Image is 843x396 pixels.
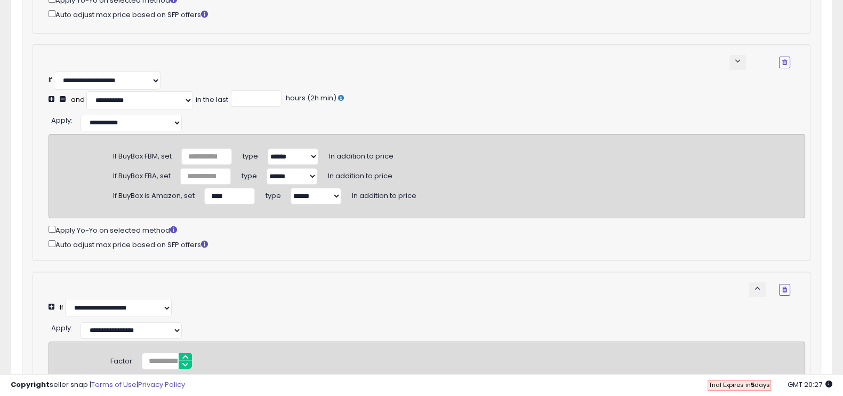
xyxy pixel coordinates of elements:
span: keyboard_arrow_down [733,56,743,66]
div: Apply Yo-Yo on selected method [49,224,805,236]
span: 2025-08-15 20:27 GMT [788,379,832,390]
span: keyboard_arrow_up [752,283,762,294]
span: Trial Expires in days [709,381,770,389]
button: keyboard_arrow_down [729,55,746,70]
div: If BuyBox FBA, set [113,168,171,181]
i: Remove Condition [782,287,787,293]
div: Auto adjust max price based on SFP offers [49,8,790,20]
div: Auto adjust max price based on SFP offers [49,238,805,250]
span: type [243,147,258,161]
div: : [51,320,73,334]
span: Apply [51,323,71,333]
div: seller snap | | [11,380,185,390]
b: 5 [751,381,754,389]
span: Apply [51,115,71,125]
button: keyboard_arrow_up [749,282,766,297]
div: : [51,112,73,126]
strong: Copyright [11,379,50,390]
span: hours (2h min) [284,93,336,103]
i: Remove Condition [782,59,787,66]
span: In addition to price [329,147,394,161]
span: In addition to price [328,167,392,181]
div: in the last [196,95,228,105]
div: Factor: [110,353,134,367]
span: type [242,167,257,181]
span: type [266,187,281,201]
div: If BuyBox FBM, set [113,148,172,162]
span: In addition to price [352,187,416,201]
a: Terms of Use [91,379,137,390]
a: Privacy Policy [138,379,185,390]
div: If BuyBox is Amazon, set [113,187,195,201]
